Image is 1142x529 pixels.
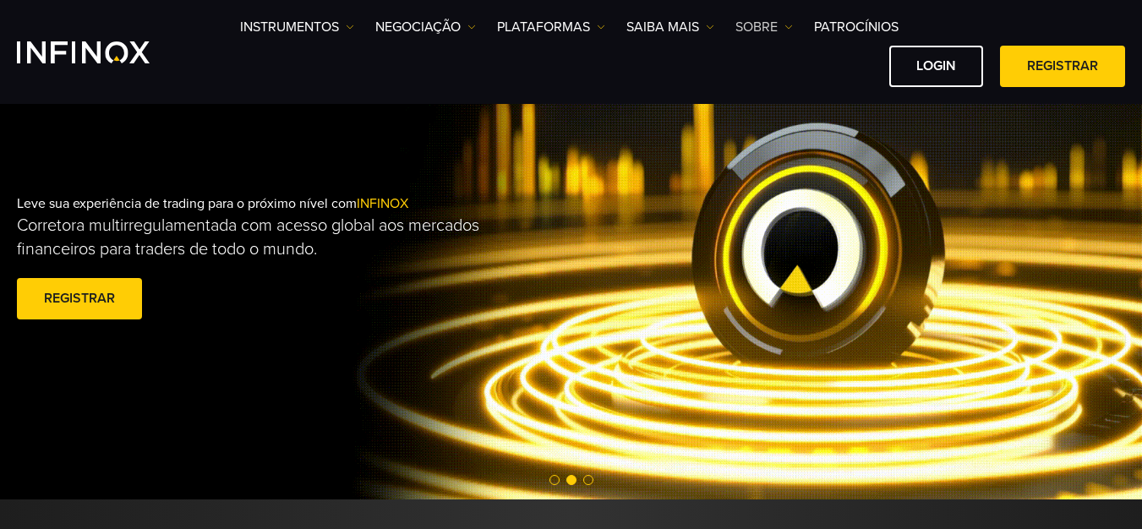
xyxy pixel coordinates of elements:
a: Instrumentos [240,17,354,37]
span: Go to slide 3 [583,475,593,485]
a: Saiba mais [626,17,714,37]
span: Go to slide 2 [566,475,576,485]
a: Registrar [17,278,142,319]
a: Login [889,46,983,87]
a: SOBRE [735,17,793,37]
a: INFINOX Logo [17,41,189,63]
span: INFINOX [357,195,408,212]
div: Leve sua experiência de trading para o próximo nível com [17,168,604,351]
span: Go to slide 1 [549,475,560,485]
a: Patrocínios [814,17,899,37]
a: NEGOCIAÇÃO [375,17,476,37]
a: PLATAFORMAS [497,17,605,37]
a: Registrar [1000,46,1125,87]
p: Corretora multirregulamentada com acesso global aos mercados financeiros para traders de todo o m... [17,214,487,261]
